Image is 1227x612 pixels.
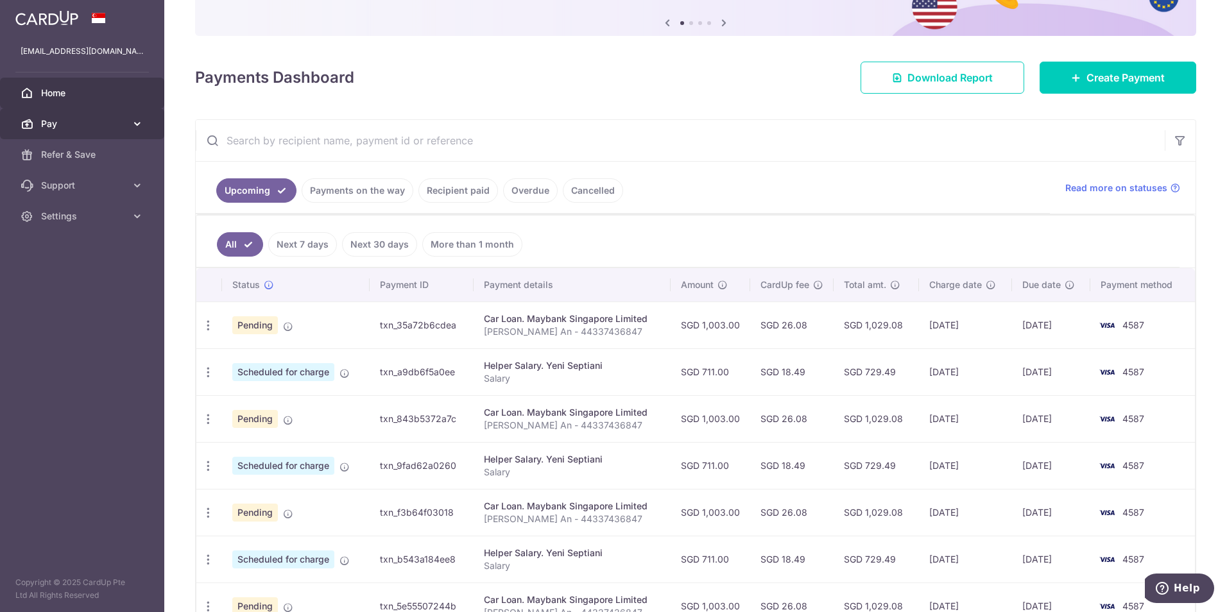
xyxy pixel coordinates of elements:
[919,489,1013,536] td: [DATE]
[418,178,498,203] a: Recipient paid
[1022,278,1061,291] span: Due date
[919,348,1013,395] td: [DATE]
[681,278,714,291] span: Amount
[1145,574,1214,606] iframe: Opens a widget where you can find more information
[671,536,750,582] td: SGD 711.00
[484,406,660,419] div: Car Loan. Maybank Singapore Limited
[370,489,474,536] td: txn_f3b64f03018
[503,178,558,203] a: Overdue
[41,179,126,192] span: Support
[1122,366,1144,377] span: 4587
[1094,411,1120,427] img: Bank Card
[919,442,1013,489] td: [DATE]
[484,513,660,525] p: [PERSON_NAME] An - 44337436847
[1122,460,1144,471] span: 4587
[1094,364,1120,380] img: Bank Card
[1040,62,1196,94] a: Create Payment
[41,210,126,223] span: Settings
[232,410,278,428] span: Pending
[484,559,660,572] p: Salary
[671,348,750,395] td: SGD 711.00
[844,278,886,291] span: Total amt.
[217,232,263,257] a: All
[370,302,474,348] td: txn_35a72b6cdea
[484,593,660,606] div: Car Loan. Maybank Singapore Limited
[834,536,919,582] td: SGD 729.49
[1012,442,1090,489] td: [DATE]
[1012,536,1090,582] td: [DATE]
[671,302,750,348] td: SGD 1,003.00
[484,500,660,513] div: Car Loan. Maybank Singapore Limited
[484,466,660,479] p: Salary
[834,302,919,348] td: SGD 1,029.08
[1122,413,1144,424] span: 4587
[484,419,660,432] p: [PERSON_NAME] An - 44337436847
[1094,318,1120,333] img: Bank Card
[1094,552,1120,567] img: Bank Card
[919,302,1013,348] td: [DATE]
[907,70,993,85] span: Download Report
[929,278,982,291] span: Charge date
[750,395,834,442] td: SGD 26.08
[1122,600,1144,611] span: 4587
[232,363,334,381] span: Scheduled for charge
[760,278,809,291] span: CardUp fee
[671,442,750,489] td: SGD 711.00
[41,87,126,99] span: Home
[750,489,834,536] td: SGD 26.08
[1012,489,1090,536] td: [DATE]
[195,66,354,89] h4: Payments Dashboard
[370,536,474,582] td: txn_b543a184ee8
[1094,505,1120,520] img: Bank Card
[484,372,660,385] p: Salary
[919,536,1013,582] td: [DATE]
[919,395,1013,442] td: [DATE]
[1094,458,1120,473] img: Bank Card
[750,536,834,582] td: SGD 18.49
[1012,302,1090,348] td: [DATE]
[268,232,337,257] a: Next 7 days
[484,453,660,466] div: Helper Salary. Yeni Septiani
[21,45,144,58] p: [EMAIL_ADDRESS][DOMAIN_NAME]
[484,312,660,325] div: Car Loan. Maybank Singapore Limited
[563,178,623,203] a: Cancelled
[1122,507,1144,518] span: 4587
[861,62,1024,94] a: Download Report
[370,268,474,302] th: Payment ID
[1090,268,1195,302] th: Payment method
[370,348,474,395] td: txn_a9db6f5a0ee
[484,359,660,372] div: Helper Salary. Yeni Septiani
[370,395,474,442] td: txn_843b5372a7c
[474,268,671,302] th: Payment details
[1065,182,1167,194] span: Read more on statuses
[422,232,522,257] a: More than 1 month
[232,457,334,475] span: Scheduled for charge
[1012,395,1090,442] td: [DATE]
[41,117,126,130] span: Pay
[834,489,919,536] td: SGD 1,029.08
[1086,70,1165,85] span: Create Payment
[834,395,919,442] td: SGD 1,029.08
[232,278,260,291] span: Status
[302,178,413,203] a: Payments on the way
[1012,348,1090,395] td: [DATE]
[834,442,919,489] td: SGD 729.49
[750,442,834,489] td: SGD 18.49
[216,178,296,203] a: Upcoming
[370,442,474,489] td: txn_9fad62a0260
[671,395,750,442] td: SGD 1,003.00
[484,325,660,338] p: [PERSON_NAME] An - 44337436847
[671,489,750,536] td: SGD 1,003.00
[15,10,78,26] img: CardUp
[484,547,660,559] div: Helper Salary. Yeni Septiani
[232,550,334,568] span: Scheduled for charge
[750,348,834,395] td: SGD 18.49
[1065,182,1180,194] a: Read more on statuses
[834,348,919,395] td: SGD 729.49
[232,316,278,334] span: Pending
[41,148,126,161] span: Refer & Save
[232,504,278,522] span: Pending
[196,120,1165,161] input: Search by recipient name, payment id or reference
[750,302,834,348] td: SGD 26.08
